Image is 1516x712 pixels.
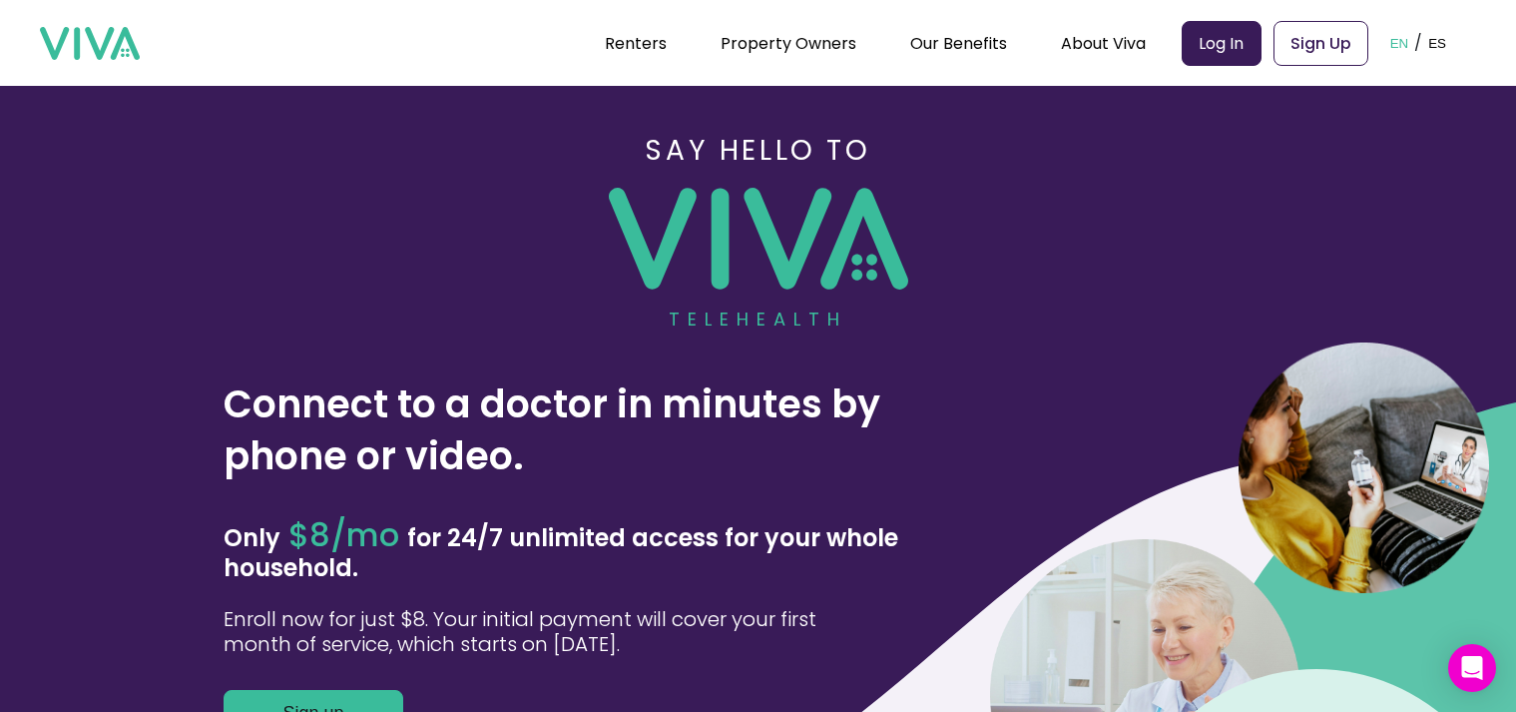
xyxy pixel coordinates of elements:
a: Sign Up [1273,21,1368,66]
a: Renters [605,32,667,55]
a: Property Owners [721,32,856,55]
h3: Connect to a doctor in minutes by phone or video. [224,378,982,482]
img: Viva logo [609,188,908,290]
img: landlord holding key [1239,343,1489,593]
div: Our Benefits [910,18,1007,68]
span: $8/mo [280,512,407,557]
div: About Viva [1061,18,1146,68]
button: ES [1422,12,1452,74]
p: / [1414,28,1422,58]
p: Enroll now for just $8. Your initial payment will cover your first month of service, which starts... [224,607,868,658]
h3: TELEHEALTH [669,306,847,333]
div: Open Intercom Messenger [1448,644,1496,692]
a: Log In [1182,21,1262,66]
h3: SAY HELLO TO [645,130,870,172]
button: EN [1384,12,1415,74]
img: viva [40,27,140,61]
p: Only for 24/7 unlimited access for your whole household. [224,520,982,583]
